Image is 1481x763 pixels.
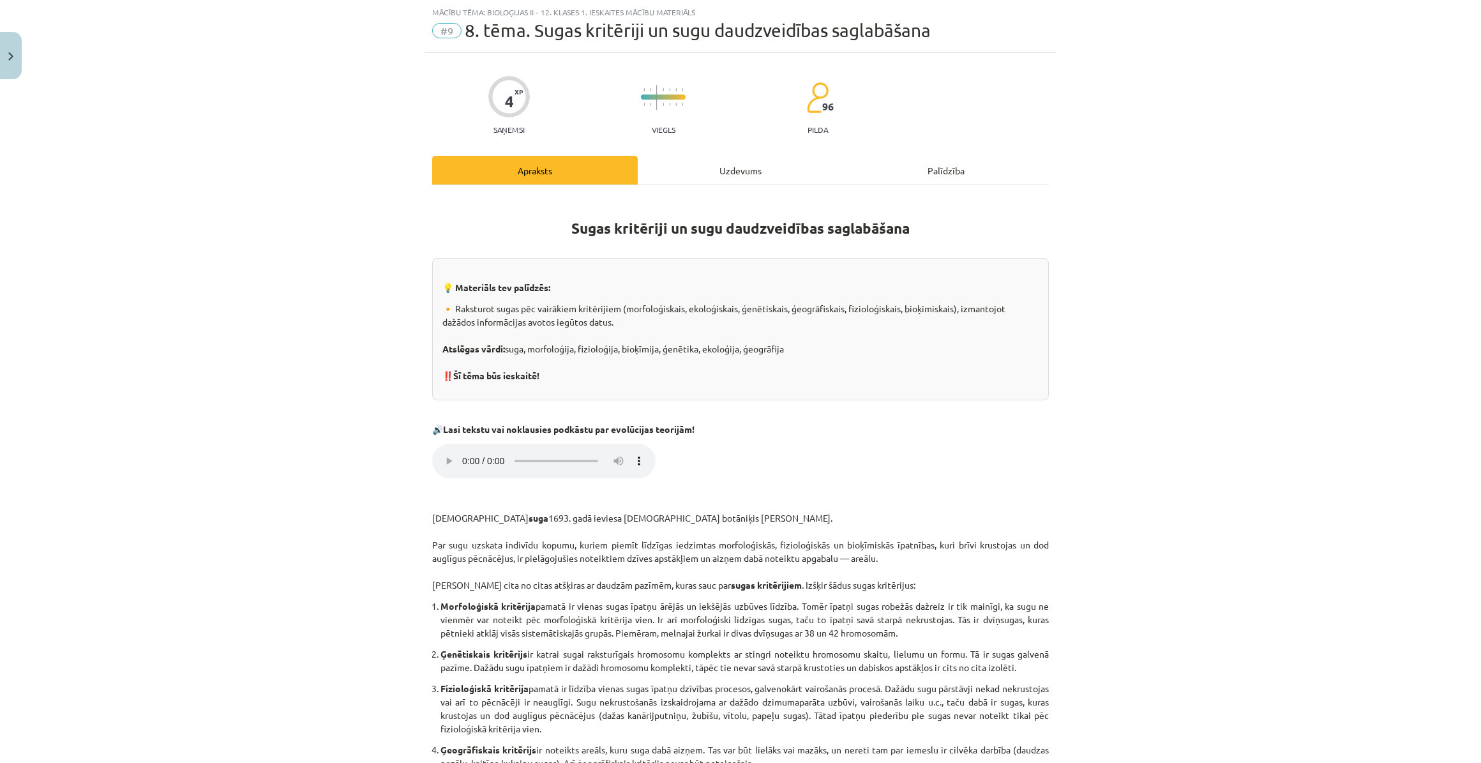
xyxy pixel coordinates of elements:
div: Apraksts [432,156,638,185]
strong: Lasi tekstu vai noklausies podkāstu par evolūcijas teorijām! [443,423,695,435]
strong: Atslēgas vārdi: [442,343,505,354]
p: Saņemsi [488,125,530,134]
p: 🔸 Raksturot sugas pēc vairākiem kritērijiem (morfoloģiskais, ekoloģiskais, ģenētiskais, ģeogrāfis... [442,302,1039,382]
img: icon-short-line-57e1e144782c952c97e751825c79c345078a6d821885a25fce030b3d8c18986b.svg [643,88,645,91]
strong: Fizioloģiskā kritērija [440,683,529,694]
audio: Your browser does not support the audio element. [432,444,656,478]
img: icon-short-line-57e1e144782c952c97e751825c79c345078a6d821885a25fce030b3d8c18986b.svg [643,103,645,106]
p: pamatā ir vienas sugas īpatņu ārējās un iekšējās uzbūves līdzība. Tomēr īpatņi sugas robežās dažr... [440,600,1049,640]
p: [DEMOGRAPHIC_DATA] 1693. gadā ieviesa [DEMOGRAPHIC_DATA] botāniķis [PERSON_NAME]. Par sugu uzskat... [432,489,1049,592]
strong: Ģeogrāfiskais kritērijs [440,744,536,755]
div: Uzdevums [638,156,843,185]
div: Palīdzība [843,156,1049,185]
strong: suga [529,512,548,524]
span: 8. tēma. Sugas kritēriji un sugu daudzveidības saglabāšana [465,20,931,41]
strong: Morfoloģiskā kritērija [440,600,536,612]
span: #9 [432,23,462,38]
img: icon-short-line-57e1e144782c952c97e751825c79c345078a6d821885a25fce030b3d8c18986b.svg [675,88,677,91]
p: 🔊 [432,400,1049,436]
img: icon-short-line-57e1e144782c952c97e751825c79c345078a6d821885a25fce030b3d8c18986b.svg [650,88,651,91]
img: icon-short-line-57e1e144782c952c97e751825c79c345078a6d821885a25fce030b3d8c18986b.svg [669,103,670,106]
p: pamatā ir līdzība vienas sugas īpatņu dzīvības procesos, galvenokārt vairošanās procesā. Dažādu s... [440,682,1049,736]
span: 96 [822,101,834,112]
strong: 💡 Materiāls tev palīdzēs: [442,282,550,293]
p: Viegls [652,125,675,134]
img: icon-short-line-57e1e144782c952c97e751825c79c345078a6d821885a25fce030b3d8c18986b.svg [682,88,683,91]
p: pilda [808,125,828,134]
img: icon-short-line-57e1e144782c952c97e751825c79c345078a6d821885a25fce030b3d8c18986b.svg [675,103,677,106]
strong: Sugas kritēriji un sugu daudzveidības saglabāšana [571,219,910,238]
img: icon-short-line-57e1e144782c952c97e751825c79c345078a6d821885a25fce030b3d8c18986b.svg [669,88,670,91]
img: icon-short-line-57e1e144782c952c97e751825c79c345078a6d821885a25fce030b3d8c18986b.svg [663,103,664,106]
img: icon-short-line-57e1e144782c952c97e751825c79c345078a6d821885a25fce030b3d8c18986b.svg [682,103,683,106]
strong: Ģenētiskais kritērijs [440,648,527,660]
img: icon-short-line-57e1e144782c952c97e751825c79c345078a6d821885a25fce030b3d8c18986b.svg [650,103,651,106]
img: icon-long-line-d9ea69661e0d244f92f715978eff75569469978d946b2353a9bb055b3ed8787d.svg [656,85,658,110]
img: icon-short-line-57e1e144782c952c97e751825c79c345078a6d821885a25fce030b3d8c18986b.svg [663,88,664,91]
div: Mācību tēma: Bioloģijas ii - 12. klases 1. ieskaites mācību materiāls [432,8,1049,17]
div: 4 [505,93,514,110]
span: XP [515,88,523,95]
img: icon-close-lesson-0947bae3869378f0d4975bcd49f059093ad1ed9edebbc8119c70593378902aed.svg [8,52,13,61]
strong: sugas kritērijiem [731,579,802,591]
p: ir katrai sugai raksturīgais hromosomu komplekts ar stingri noteiktu hromosomu skaitu, lielumu un... [440,647,1049,674]
img: students-c634bb4e5e11cddfef0936a35e636f08e4e9abd3cc4e673bd6f9a4125e45ecb1.svg [806,82,829,114]
strong: Šī tēma būs ieskaitē! [453,370,539,381]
